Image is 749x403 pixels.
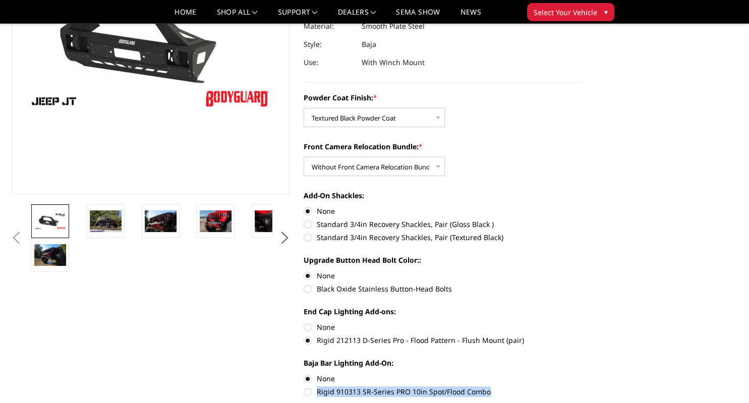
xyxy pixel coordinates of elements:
img: Jeep JT Gladiator Stubby Front Bumper - with Baja Bar [34,244,66,265]
label: Rigid 212113 D-Series Pro - Flood Pattern - Flush Mount (pair) [304,335,582,346]
a: Dealers [338,9,376,23]
dd: With Winch Mount [362,53,425,72]
label: End Cap Lighting Add-ons: [304,306,582,317]
span: Select Your Vehicle [534,7,597,18]
button: Next [277,231,292,246]
button: Select Your Vehicle [527,3,614,21]
dt: Material: [304,17,354,35]
label: Baja Bar Lighting Add-On: [304,358,582,368]
label: Black Oxide Stainless Button-Head Bolts [304,283,582,294]
img: Jeep JT Gladiator Stubby Front Bumper - with Baja Bar [90,210,122,232]
img: Jeep JT Gladiator Stubby Front Bumper - with Baja Bar [255,210,286,232]
span: ▾ [604,7,608,17]
a: SEMA Show [396,9,440,23]
dd: Baja [362,35,376,53]
label: None [304,373,582,384]
label: Standard 3/4in Recovery Shackles, Pair (Gloss Black ) [304,219,582,229]
dt: Style: [304,35,354,53]
label: None [304,322,582,332]
a: shop all [217,9,258,23]
label: Add-On Shackles: [304,190,582,201]
a: Home [175,9,196,23]
a: Support [278,9,318,23]
label: Standard 3/4in Recovery Shackles, Pair (Textured Black) [304,232,582,243]
a: News [460,9,481,23]
label: Rigid 910313 SR-Series PRO 10in Spot/Flood Combo [304,386,582,397]
dt: Use: [304,53,354,72]
iframe: Chat Widget [699,355,749,403]
label: Front Camera Relocation Bundle: [304,141,582,152]
label: Powder Coat Finish: [304,92,582,103]
img: Jeep JT Gladiator Stubby Front Bumper - with Baja Bar [200,210,232,232]
img: Jeep JT Gladiator Stubby Front Bumper - with Baja Bar [145,210,177,232]
button: Previous [9,231,24,246]
label: None [304,270,582,281]
label: None [304,206,582,216]
img: Jeep JT Gladiator Stubby Front Bumper - with Baja Bar [34,212,66,230]
label: Upgrade Button Head Bolt Color:: [304,255,582,265]
dd: Smooth Plate Steel [362,17,425,35]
